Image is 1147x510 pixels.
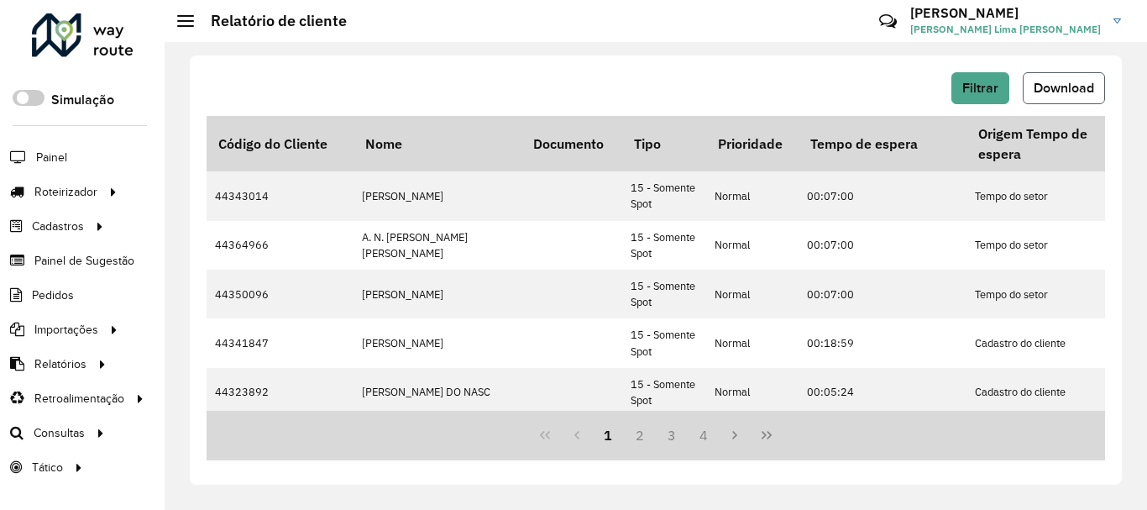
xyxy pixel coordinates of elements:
[962,81,998,95] span: Filtrar
[910,5,1101,21] h3: [PERSON_NAME]
[32,459,63,476] span: Tático
[34,183,97,201] span: Roteirizador
[706,368,799,417] td: Normal
[799,116,966,171] th: Tempo de espera
[34,424,85,442] span: Consultas
[688,419,720,451] button: 4
[34,252,134,270] span: Painel de Sugestão
[32,218,84,235] span: Cadastros
[354,270,521,318] td: [PERSON_NAME]
[719,419,751,451] button: Next Page
[706,171,799,220] td: Normal
[1023,72,1105,104] button: Download
[207,270,354,318] td: 44350096
[354,221,521,270] td: A. N. [PERSON_NAME] [PERSON_NAME]
[706,270,799,318] td: Normal
[706,116,799,171] th: Prioridade
[799,171,966,220] td: 00:07:00
[354,116,521,171] th: Nome
[624,419,656,451] button: 2
[593,419,625,451] button: 1
[521,116,622,171] th: Documento
[194,12,347,30] h2: Relatório de cliente
[799,368,966,417] td: 00:05:24
[622,318,706,367] td: 15 - Somente Spot
[966,270,1134,318] td: Tempo do setor
[1034,81,1094,95] span: Download
[966,116,1134,171] th: Origem Tempo de espera
[354,368,521,417] td: [PERSON_NAME] DO NASC
[951,72,1009,104] button: Filtrar
[32,287,74,304] span: Pedidos
[207,318,354,367] td: 44341847
[622,221,706,270] td: 15 - Somente Spot
[799,270,966,318] td: 00:07:00
[622,368,706,417] td: 15 - Somente Spot
[354,171,521,220] td: [PERSON_NAME]
[966,368,1134,417] td: Cadastro do cliente
[966,318,1134,367] td: Cadastro do cliente
[622,171,706,220] td: 15 - Somente Spot
[34,355,86,373] span: Relatórios
[799,221,966,270] td: 00:07:00
[622,270,706,318] td: 15 - Somente Spot
[706,221,799,270] td: Normal
[706,318,799,367] td: Normal
[870,3,906,39] a: Contato Rápido
[622,116,706,171] th: Tipo
[207,221,354,270] td: 44364966
[966,171,1134,220] td: Tempo do setor
[966,221,1134,270] td: Tempo do setor
[656,419,688,451] button: 3
[34,321,98,339] span: Importações
[910,22,1101,37] span: [PERSON_NAME] Lima [PERSON_NAME]
[51,90,114,110] label: Simulação
[207,368,354,417] td: 44323892
[207,116,354,171] th: Código do Cliente
[354,318,521,367] td: [PERSON_NAME]
[751,419,783,451] button: Last Page
[207,171,354,220] td: 44343014
[34,390,124,407] span: Retroalimentação
[799,318,966,367] td: 00:18:59
[36,149,67,166] span: Painel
